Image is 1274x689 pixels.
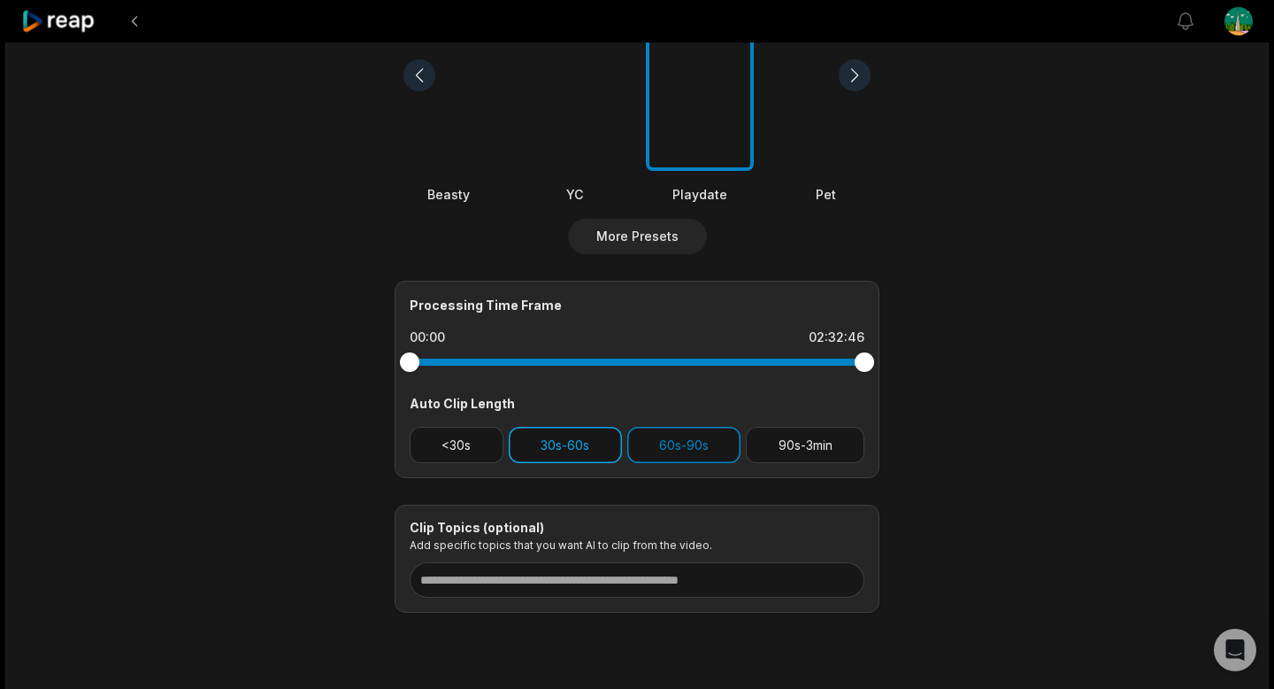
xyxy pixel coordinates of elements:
div: Beasty [395,185,503,204]
div: Clip Topics (optional) [410,520,864,536]
button: 30s-60s [509,427,622,463]
div: YC [520,185,628,204]
div: Processing Time Frame [410,296,864,314]
div: Pet [771,185,879,204]
button: More Presets [568,219,707,254]
div: Open Intercom Messenger [1214,629,1256,671]
div: 00:00 [410,329,445,346]
button: <30s [410,427,503,463]
p: Add specific topics that you want AI to clip from the video. [410,538,864,552]
div: 02:32:46 [809,329,864,346]
button: 60s-90s [627,427,741,463]
div: Playdate [646,185,754,204]
div: Auto Clip Length [410,394,864,413]
button: 90s-3min [746,427,864,463]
